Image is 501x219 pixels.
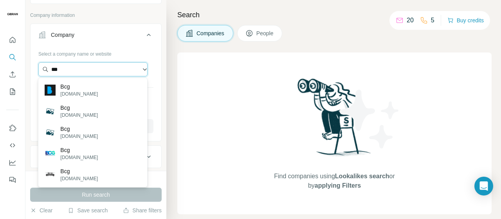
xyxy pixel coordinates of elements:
img: Surfe Illustration - Stars [335,84,405,154]
span: applying Filters [315,182,361,189]
button: Quick start [6,33,19,47]
p: 20 [407,16,414,25]
span: People [256,29,274,37]
p: [DOMAIN_NAME] [60,112,98,119]
img: Bcg [45,148,56,159]
p: [DOMAIN_NAME] [60,154,98,161]
p: Bcg [60,167,98,175]
img: Bcg [45,127,56,138]
p: Bcg [60,125,98,133]
img: Bcg [45,169,56,180]
button: Feedback [6,173,19,187]
p: 5 [431,16,434,25]
span: Find companies using or by [272,172,397,190]
p: [DOMAIN_NAME] [60,175,98,182]
img: Surfe Illustration - Woman searching with binoculars [294,76,375,164]
button: Share filters [123,206,162,214]
div: Open Intercom Messenger [474,177,493,195]
img: Avatar [6,8,19,20]
h4: Search [177,9,492,20]
button: Buy credits [447,15,484,26]
p: [DOMAIN_NAME] [60,90,98,98]
img: Bcg [45,106,56,117]
button: Clear [30,206,52,214]
p: Bcg [60,83,98,90]
button: Industry [31,147,161,166]
span: Lookalikes search [335,173,389,179]
button: Use Surfe on LinkedIn [6,121,19,135]
button: Save search [68,206,108,214]
button: Search [6,50,19,64]
img: Bcg [45,85,56,96]
button: Use Surfe API [6,138,19,152]
button: My lists [6,85,19,99]
p: Bcg [60,104,98,112]
button: Dashboard [6,156,19,170]
div: Company [51,31,74,39]
div: Select a company name or website [38,47,153,58]
p: Bcg [60,146,98,154]
span: Companies [196,29,225,37]
button: Company [31,25,161,47]
button: Enrich CSV [6,67,19,81]
p: [DOMAIN_NAME] [60,133,98,140]
p: Company information [30,12,162,19]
